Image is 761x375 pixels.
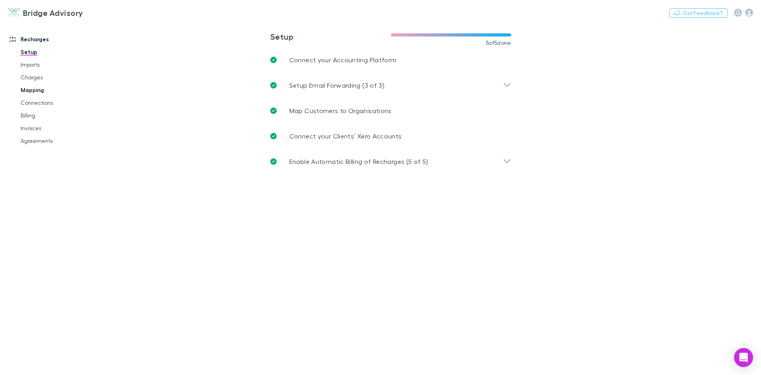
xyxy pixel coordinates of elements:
[669,8,728,18] button: Got Feedback?
[270,32,391,41] h3: Setup
[13,96,107,109] a: Connections
[289,131,402,141] p: Connect your Clients’ Xero Accounts
[486,40,511,46] span: 5 of 5 done
[13,71,107,84] a: Charges
[13,122,107,135] a: Invoices
[734,348,753,367] div: Open Intercom Messenger
[289,157,428,166] p: Enable Automatic Billing of Recharges (5 of 5)
[264,47,518,73] a: Connect your Accounting Platform
[13,58,107,71] a: Imports
[289,55,397,65] p: Connect your Accounting Platform
[13,109,107,122] a: Billing
[3,3,88,22] a: Bridge Advisory
[264,149,518,174] div: Enable Automatic Billing of Recharges (5 of 5)
[289,81,384,90] p: Setup Email Forwarding (3 of 3)
[289,106,392,115] p: Map Customers to Organisations
[13,84,107,96] a: Mapping
[13,135,107,147] a: Agreements
[13,46,107,58] a: Setup
[23,8,83,17] h3: Bridge Advisory
[264,123,518,149] a: Connect your Clients’ Xero Accounts
[264,73,518,98] div: Setup Email Forwarding (3 of 3)
[8,8,20,17] img: Bridge Advisory's Logo
[2,33,107,46] a: Recharges
[264,98,518,123] a: Map Customers to Organisations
